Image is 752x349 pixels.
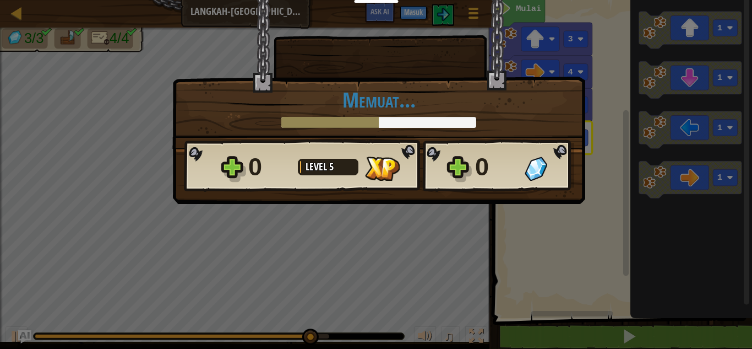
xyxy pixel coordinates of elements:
img: Permata Didapat [525,157,547,181]
div: 0 [475,149,518,185]
span: Level [306,160,329,174]
img: XP Didapat [365,157,400,181]
span: 5 [329,160,334,174]
div: 0 [248,149,291,185]
h1: Memuat... [184,88,574,111]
